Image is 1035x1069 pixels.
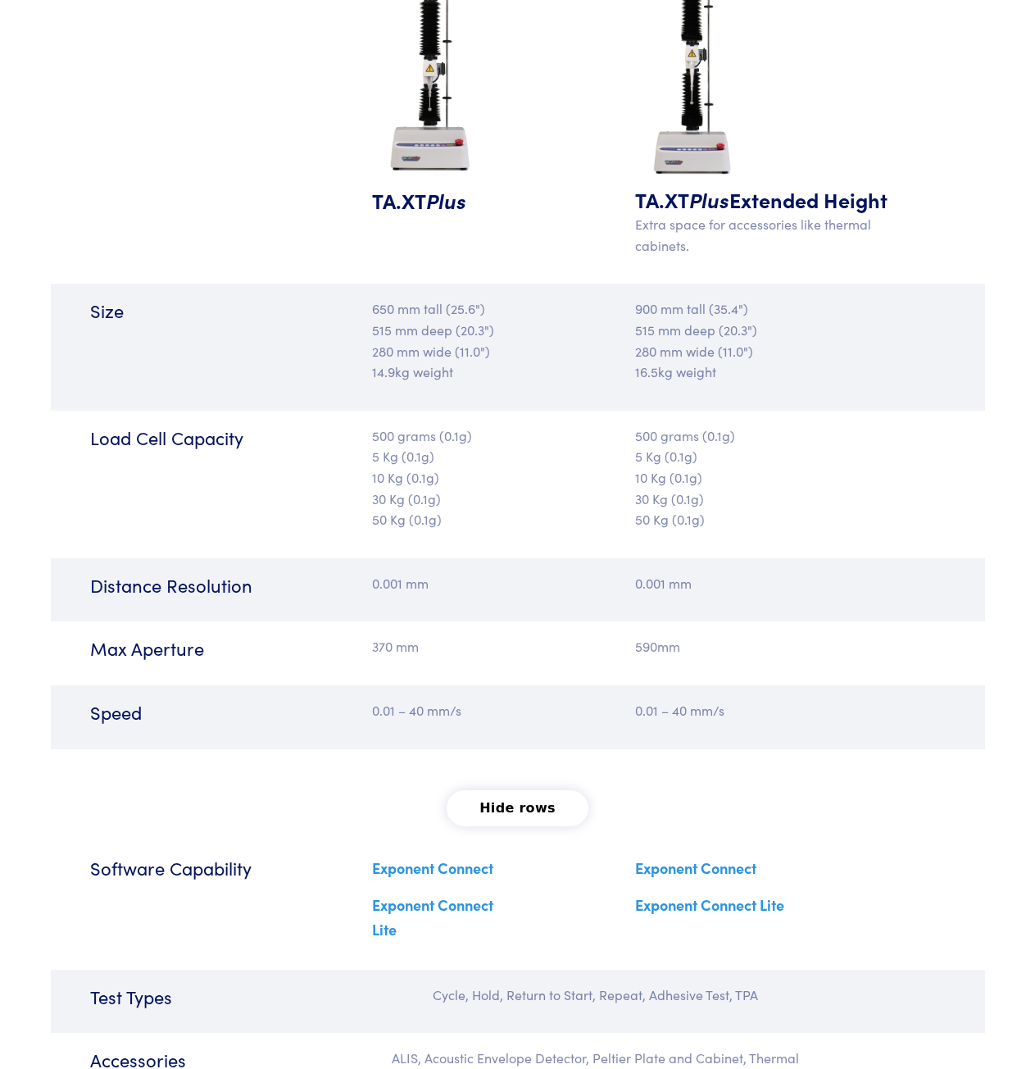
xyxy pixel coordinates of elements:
p: 590mm [635,636,897,657]
h5: TA.XT [372,186,508,215]
span: Plus [689,185,729,214]
p: 0.001 mm [635,573,897,594]
h6: Max Aperture [90,636,352,662]
p: 500 grams (0.1g) 5 Kg (0.1g) 10 Kg (0.1g) 30 Kg (0.1g) 50 Kg (0.1g) [635,425,897,530]
a: Exponent Connect Lite [635,894,784,915]
a: Exponent Connect [635,857,756,878]
p: 0.001 mm [372,573,508,594]
p: 900 mm tall (35.4") 515 mm deep (20.3") 280 mm wide (11.0") 16.5kg weight [635,298,897,382]
p: 0.01 – 40 mm/s [635,700,897,721]
p: 650 mm tall (25.6") 515 mm deep (20.3") 280 mm wide (11.0") 14.9kg weight [372,298,508,382]
p: 0.01 – 40 mm/s [372,700,508,721]
p: 370 mm [372,636,508,657]
p: Extra space for accessories like thermal cabinets. [635,214,897,256]
button: Hide rows [447,790,588,826]
h6: Test Types [90,985,352,1010]
span: Plus [426,186,466,215]
h6: Load Cell Capacity [90,425,352,451]
a: Exponent Connect Lite [372,894,493,939]
p: Cycle, Hold, Return to Start, Repeat, Adhesive Test, TPA [372,985,819,1006]
h6: Distance Resolution [90,573,352,598]
h6: Software Capability [90,856,352,881]
p: 500 grams (0.1g) 5 Kg (0.1g) 10 Kg (0.1g) 30 Kg (0.1g) 50 Kg (0.1g) [372,425,508,530]
h6: Speed [90,700,352,726]
h6: Size [90,298,352,324]
a: Exponent Connect [372,857,493,878]
h5: TA.XT Extended Height [635,185,897,214]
